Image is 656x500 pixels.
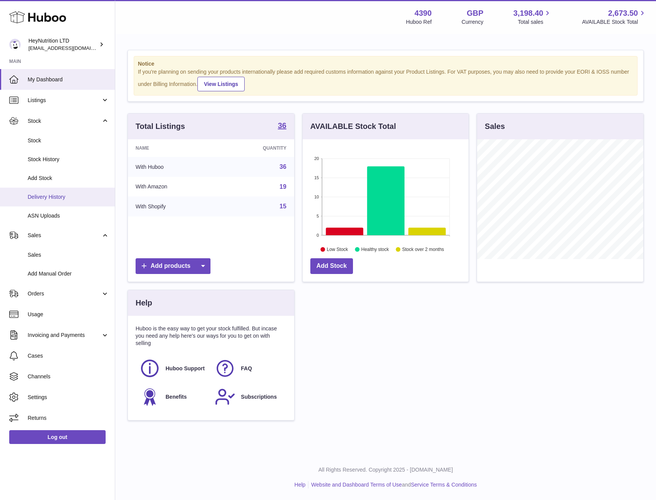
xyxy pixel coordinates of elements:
span: ASN Uploads [28,212,109,219]
span: Add Stock [28,175,109,182]
th: Name [128,139,219,157]
span: Stock [28,137,109,144]
td: With Amazon [128,177,219,197]
span: Listings [28,97,101,104]
text: Healthy stock [361,247,389,252]
h3: AVAILABLE Stock Total [310,121,396,132]
a: 36 [280,163,287,170]
p: Huboo is the easy way to get your stock fulfilled. But incase you need any help here's our ways f... [136,325,287,347]
a: Benefits [139,386,207,407]
div: If you're planning on sending your products internationally please add required customs informati... [138,68,633,91]
a: Service Terms & Conditions [411,482,477,488]
span: Subscriptions [241,393,277,401]
a: Subscriptions [215,386,282,407]
text: 10 [314,195,319,199]
a: Help [295,482,306,488]
a: FAQ [215,358,282,379]
span: [EMAIL_ADDRESS][DOMAIN_NAME] [28,45,113,51]
strong: GBP [467,8,483,18]
div: HeyNutrition LTD [28,37,98,52]
a: 36 [278,122,286,131]
a: 15 [280,203,287,210]
text: Stock over 2 months [402,247,444,252]
span: Invoicing and Payments [28,332,101,339]
span: Huboo Support [166,365,205,372]
th: Quantity [219,139,294,157]
span: FAQ [241,365,252,372]
span: Settings [28,394,109,401]
span: Add Manual Order [28,270,109,277]
text: 5 [316,214,319,218]
a: Add products [136,258,210,274]
h3: Help [136,298,152,308]
span: Orders [28,290,101,297]
strong: 36 [278,122,286,129]
span: 2,673.50 [608,8,638,18]
span: Channels [28,373,109,380]
a: Add Stock [310,258,353,274]
td: With Shopify [128,196,219,216]
a: Huboo Support [139,358,207,379]
strong: Notice [138,60,633,68]
span: Usage [28,311,109,318]
a: 19 [280,183,287,190]
span: Total sales [518,18,552,26]
text: 20 [314,156,319,161]
span: Stock History [28,156,109,163]
a: 3,198.40 Total sales [514,8,552,26]
span: Sales [28,232,101,239]
a: Website and Dashboard Terms of Use [311,482,402,488]
li: and [308,481,477,488]
h3: Total Listings [136,121,185,132]
span: Sales [28,251,109,259]
span: Cases [28,352,109,360]
text: 0 [316,233,319,238]
span: Benefits [166,393,187,401]
span: My Dashboard [28,76,109,83]
div: Currency [462,18,484,26]
text: Low Stock [327,247,348,252]
td: With Huboo [128,157,219,177]
div: Huboo Ref [406,18,432,26]
span: Delivery History [28,193,109,201]
h3: Sales [485,121,505,132]
text: 15 [314,175,319,180]
span: Stock [28,117,101,125]
strong: 4390 [414,8,432,18]
a: View Listings [197,77,245,91]
span: Returns [28,414,109,422]
a: 2,673.50 AVAILABLE Stock Total [582,8,647,26]
p: All Rights Reserved. Copyright 2025 - [DOMAIN_NAME] [121,466,650,474]
img: info@heynutrition.com [9,39,21,50]
span: 3,198.40 [514,8,543,18]
span: AVAILABLE Stock Total [582,18,647,26]
a: Log out [9,430,106,444]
